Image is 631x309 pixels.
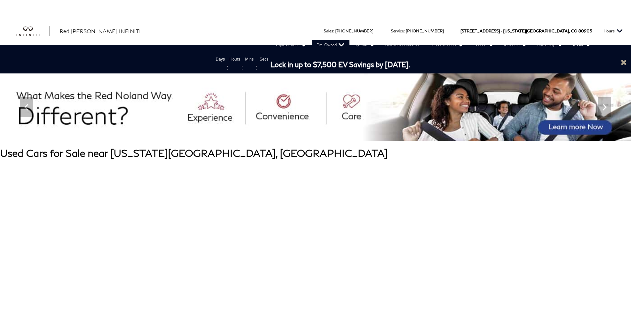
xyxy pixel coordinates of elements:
span: Sales [324,28,333,33]
a: Express Store [271,40,312,50]
span: 80905 [578,17,592,45]
a: Unlimited Confidence [380,40,425,50]
span: Red [PERSON_NAME] INFINITI [60,28,141,34]
span: [US_STATE][GEOGRAPHIC_DATA], [503,17,570,45]
a: Pre-Owned [312,40,349,50]
span: Service [391,28,404,33]
a: [PHONE_NUMBER] [406,28,444,33]
a: Ownership [532,40,568,50]
a: Research [499,40,532,50]
a: About [568,40,596,50]
span: [STREET_ADDRESS] • [460,17,502,45]
a: Finance [469,40,499,50]
button: Open the hours dropdown [600,17,626,45]
span: Hours [229,56,241,62]
a: [PHONE_NUMBER] [335,28,373,33]
span: Lock in up to $7,500 EV Savings by [DATE]. [270,60,410,68]
span: Days [214,56,227,62]
span: : [227,62,229,72]
span: : [333,28,334,33]
span: CO [571,17,577,45]
a: Red [PERSON_NAME] INFINITI [60,27,141,35]
a: [STREET_ADDRESS] • [US_STATE][GEOGRAPHIC_DATA], CO 80905 [460,28,592,33]
a: Close [620,58,628,66]
img: INFINITI [17,26,50,36]
span: Secs [258,56,270,62]
span: Mins [243,56,256,62]
span: : [256,62,258,72]
span: : [404,28,405,33]
a: Specials [349,40,380,50]
nav: Main Navigation [41,40,596,60]
a: Service & Parts [425,40,469,50]
span: : [241,62,243,72]
a: infiniti [17,26,50,36]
